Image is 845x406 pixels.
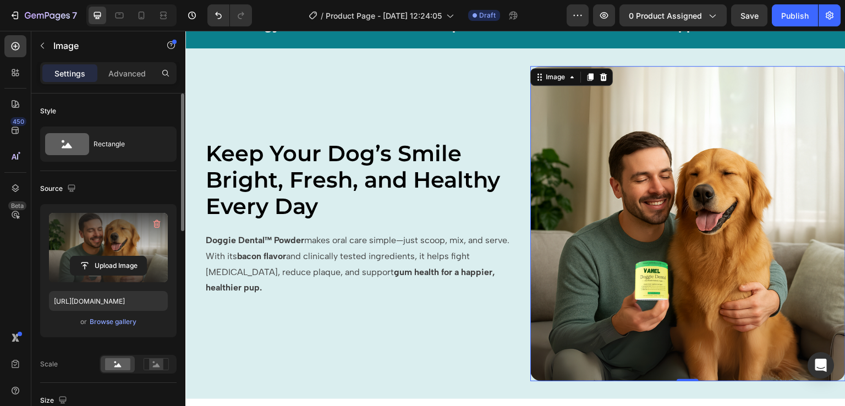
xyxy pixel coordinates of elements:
div: Source [40,182,78,196]
div: Browse gallery [90,317,136,327]
p: Advanced [108,68,146,79]
button: Browse gallery [89,316,137,327]
span: or [80,315,87,328]
input: https://example.com/image.jpg [49,291,168,311]
div: Rectangle [94,131,161,157]
button: Publish [772,4,818,26]
span: Draft [479,10,496,20]
span: Keep Your Dog’s Smile Bright, Fresh, and Healthy Every Day [20,109,315,189]
strong: Doggie Dental™ Powder [20,204,119,215]
span: Save [740,11,759,20]
p: Image [53,39,147,52]
button: 0 product assigned [619,4,727,26]
p: makes oral care simple—just scoop, mix, and serve. With its and clinically tested ingredients, it... [20,202,334,265]
strong: bacon flavor [52,220,101,231]
div: 450 [10,117,26,126]
p: Settings [54,68,85,79]
p: 7 [72,9,77,22]
div: Image [359,41,382,51]
p: ⁠⁠⁠⁠⁠⁠⁠ [20,109,334,189]
span: Product Page - [DATE] 12:24:05 [326,10,442,21]
div: Style [40,106,56,116]
div: Beta [8,201,26,210]
div: Scale [40,359,58,369]
div: Open Intercom Messenger [808,352,834,378]
iframe: Design area [185,31,845,406]
span: 0 product assigned [629,10,702,21]
img: gempages_578660781839614849-14fe4a11-7276-4c12-9fe4-d3f9afc42bcd.png [345,35,661,351]
h2: Rich Text Editor. Editing area: main [19,108,335,190]
span: / [321,10,323,21]
button: 7 [4,4,82,26]
button: Upload Image [70,256,147,276]
div: Publish [781,10,809,21]
button: Save [731,4,767,26]
div: Undo/Redo [207,4,252,26]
